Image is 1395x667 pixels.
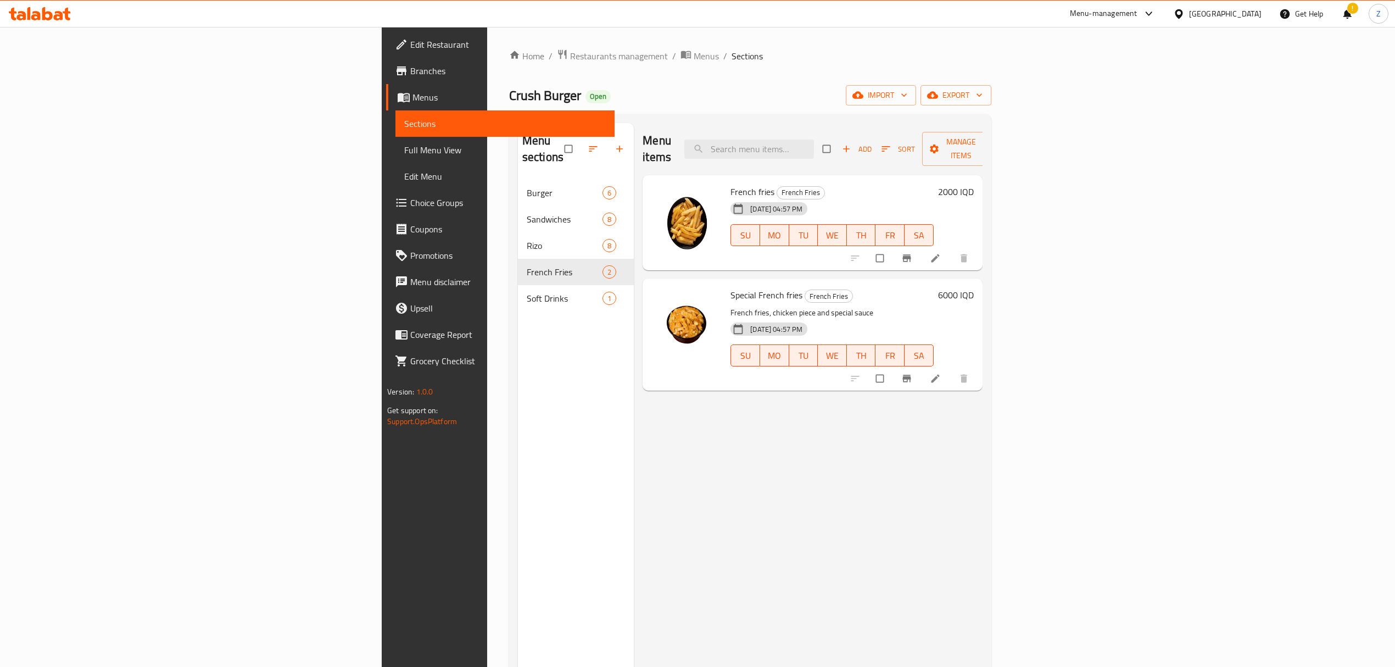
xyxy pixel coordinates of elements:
[794,348,814,364] span: TU
[410,249,606,262] span: Promotions
[842,143,872,155] span: Add
[818,344,847,366] button: WE
[386,84,615,110] a: Menus
[777,186,824,199] span: French Fries
[603,241,616,251] span: 8
[386,295,615,321] a: Upsell
[822,348,842,364] span: WE
[410,64,606,77] span: Branches
[643,132,671,165] h2: Menu items
[732,49,763,63] span: Sections
[765,348,785,364] span: MO
[895,366,921,391] button: Branch-specific-item
[386,242,615,269] a: Promotions
[931,135,991,163] span: Manage items
[527,213,602,226] span: Sandwiches
[851,227,872,243] span: TH
[527,239,602,252] span: Rizo
[651,184,722,254] img: French fries
[404,170,606,183] span: Edit Menu
[869,248,892,269] span: Select to update
[895,246,921,270] button: Branch-specific-item
[410,302,606,315] span: Upsell
[518,175,634,316] nav: Menu sections
[730,184,774,200] span: French fries
[746,204,807,214] span: [DATE] 04:57 PM
[558,138,581,159] span: Select all sections
[603,214,616,225] span: 8
[416,385,433,399] span: 1.0.0
[777,186,825,199] div: French Fries
[930,373,943,384] a: Edit menu item
[527,292,602,305] div: Soft Drinks
[794,227,814,243] span: TU
[822,227,842,243] span: WE
[570,49,668,63] span: Restaurants management
[410,275,606,288] span: Menu disclaimer
[684,140,814,159] input: search
[602,265,616,279] div: items
[680,49,719,63] a: Menus
[789,224,818,246] button: TU
[765,227,785,243] span: MO
[875,224,905,246] button: FR
[410,223,606,236] span: Coupons
[672,49,676,63] li: /
[735,227,756,243] span: SU
[602,292,616,305] div: items
[730,287,802,303] span: Special French fries
[905,344,934,366] button: SA
[518,180,634,206] div: Burger6
[909,227,929,243] span: SA
[386,216,615,242] a: Coupons
[846,85,916,105] button: import
[387,385,414,399] span: Version:
[938,184,974,199] h6: 2000 IQD
[805,290,853,303] div: French Fries
[395,110,615,137] a: Sections
[730,306,934,320] p: French fries, chicken piece and special sauce
[386,321,615,348] a: Coverage Report
[881,143,915,155] span: Sort
[818,224,847,246] button: WE
[395,137,615,163] a: Full Menu View
[816,138,839,159] span: Select section
[527,186,602,199] span: Burger
[874,141,922,158] span: Sort items
[387,403,438,418] span: Get support on:
[410,196,606,209] span: Choice Groups
[404,117,606,130] span: Sections
[1189,8,1262,20] div: [GEOGRAPHIC_DATA]
[651,287,722,358] img: Special French fries
[905,224,934,246] button: SA
[603,188,616,198] span: 6
[875,344,905,366] button: FR
[607,137,634,161] button: Add section
[760,224,789,246] button: MO
[410,354,606,368] span: Grocery Checklist
[603,293,616,304] span: 1
[527,265,602,279] span: French Fries
[730,344,760,366] button: SU
[839,141,874,158] span: Add item
[723,49,727,63] li: /
[930,253,943,264] a: Edit menu item
[952,366,978,391] button: delete
[879,141,918,158] button: Sort
[735,348,756,364] span: SU
[938,287,974,303] h6: 6000 IQD
[789,344,818,366] button: TU
[805,290,852,303] span: French Fries
[404,143,606,157] span: Full Menu View
[387,414,457,429] a: Support.OpsPlatform
[847,344,876,366] button: TH
[412,91,606,104] span: Menus
[746,324,807,335] span: [DATE] 04:57 PM
[603,267,616,277] span: 2
[694,49,719,63] span: Menus
[518,259,634,285] div: French Fries2
[602,213,616,226] div: items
